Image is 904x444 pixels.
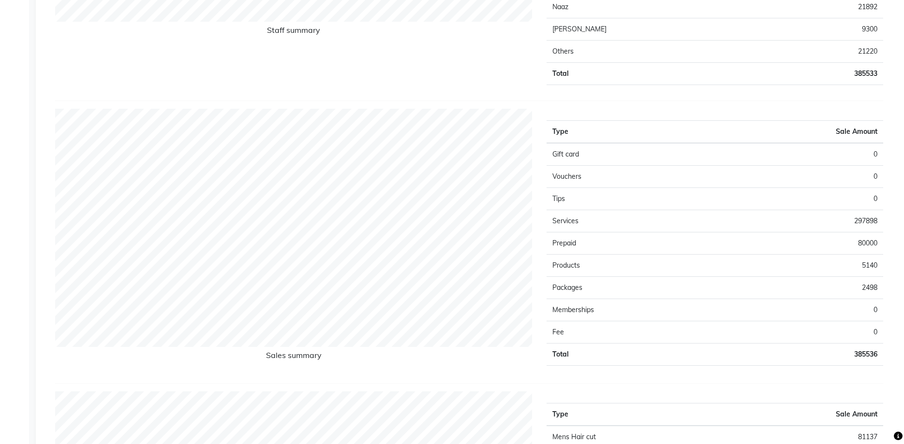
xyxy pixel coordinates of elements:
td: Gift card [547,143,715,166]
h6: Sales summary [55,351,532,364]
td: 385536 [715,344,883,366]
td: Memberships [547,299,715,321]
td: Fee [547,321,715,344]
td: [PERSON_NAME] [547,18,733,41]
td: Services [547,210,715,232]
th: Sale Amount [735,403,883,426]
td: Prepaid [547,232,715,255]
td: Others [547,41,733,63]
td: 0 [715,321,883,344]
td: Total [547,63,733,85]
td: 0 [715,143,883,166]
h6: Staff summary [55,26,532,39]
td: 0 [715,299,883,321]
td: Vouchers [547,166,715,188]
td: 80000 [715,232,883,255]
td: Tips [547,188,715,210]
td: 21220 [733,41,883,63]
td: 385533 [733,63,883,85]
td: 297898 [715,210,883,232]
td: 0 [715,188,883,210]
td: 9300 [733,18,883,41]
th: Type [547,121,715,143]
td: Products [547,255,715,277]
td: 2498 [715,277,883,299]
td: Total [547,344,715,366]
td: Packages [547,277,715,299]
th: Sale Amount [715,121,883,143]
td: 0 [715,166,883,188]
th: Type [547,403,735,426]
td: 5140 [715,255,883,277]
